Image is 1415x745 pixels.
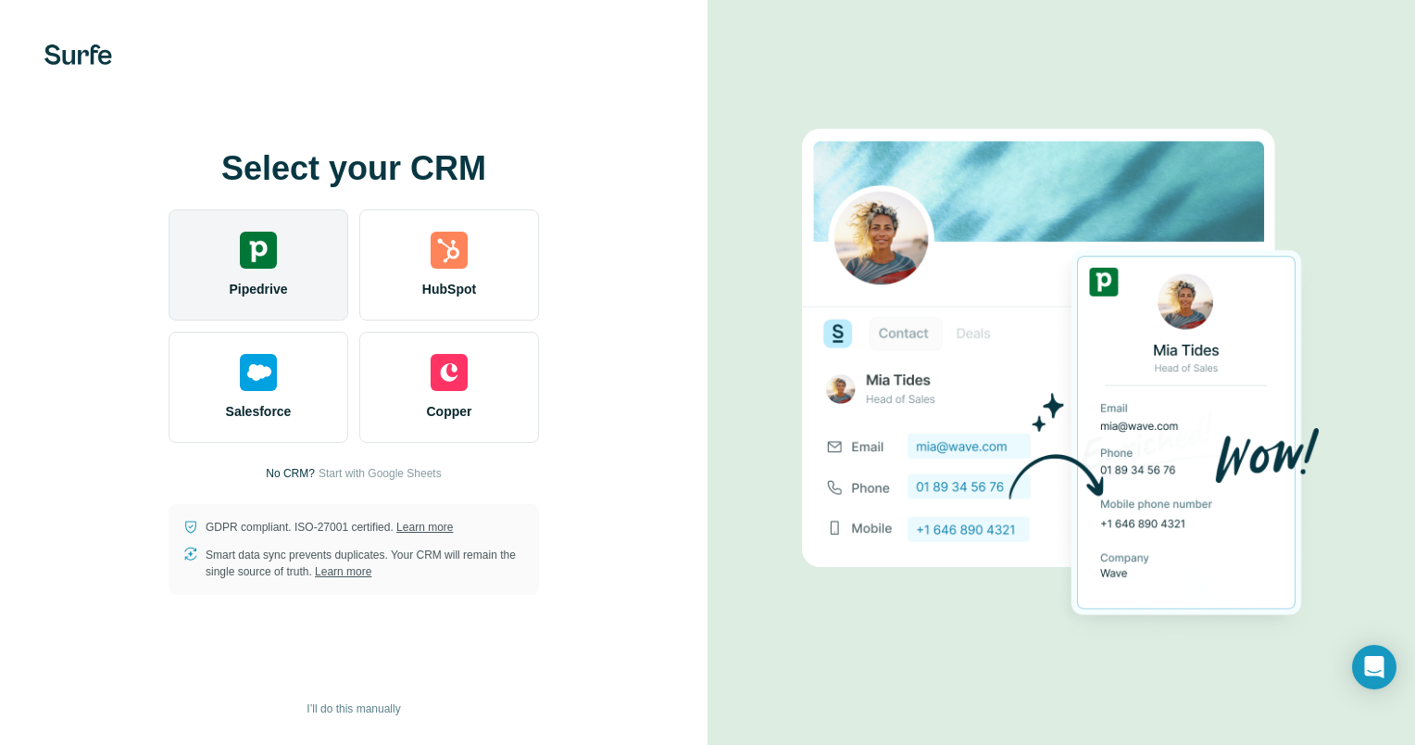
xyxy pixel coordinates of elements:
img: PIPEDRIVE image [802,97,1321,648]
button: Start with Google Sheets [319,465,442,482]
img: salesforce's logo [240,354,277,391]
span: Pipedrive [229,280,287,298]
a: Learn more [315,565,371,578]
span: Salesforce [226,402,292,421]
span: HubSpot [422,280,476,298]
span: I’ll do this manually [307,701,400,717]
img: hubspot's logo [431,232,468,269]
p: GDPR compliant. ISO-27001 certified. [206,519,453,536]
img: copper's logo [431,354,468,391]
p: Smart data sync prevents duplicates. Your CRM will remain the single source of truth. [206,547,524,580]
div: Open Intercom Messenger [1352,645,1396,689]
p: No CRM? [266,465,315,482]
span: Copper [427,402,472,421]
a: Learn more [396,521,453,534]
img: pipedrive's logo [240,232,277,269]
img: Surfe's logo [44,44,112,65]
button: I’ll do this manually [294,695,413,723]
h1: Select your CRM [169,150,539,187]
